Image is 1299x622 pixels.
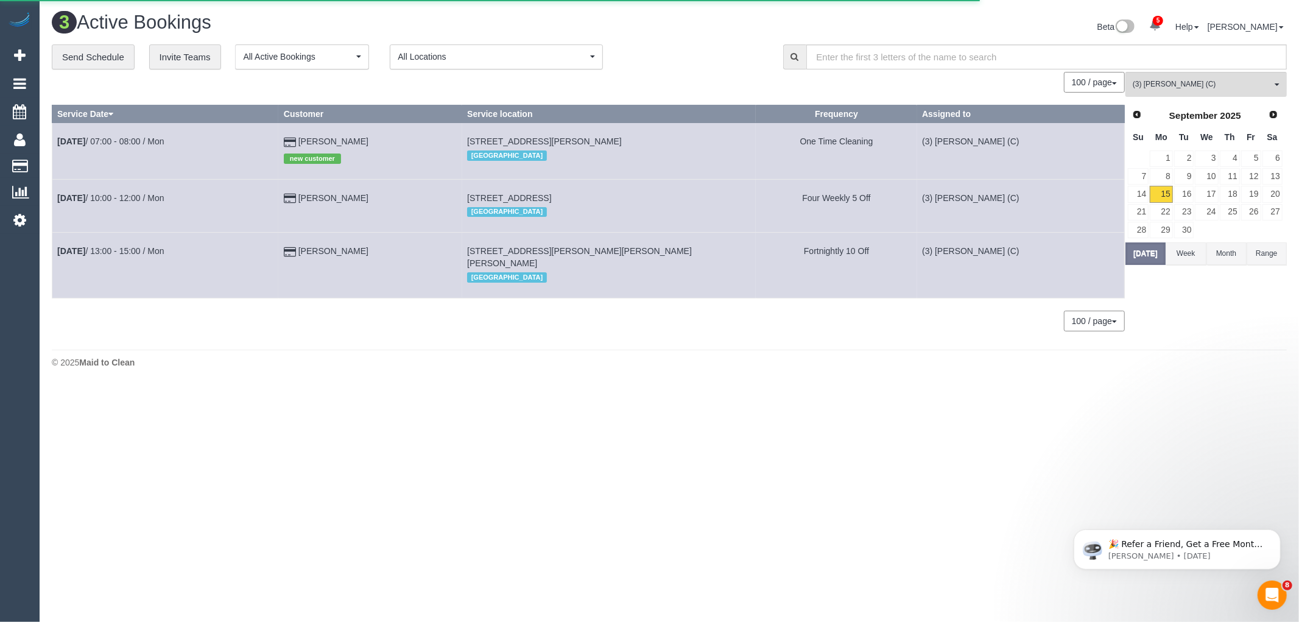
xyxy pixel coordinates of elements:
[917,123,1125,179] td: Assigned to
[756,233,917,298] td: Frequency
[1220,168,1240,185] a: 11
[298,136,368,146] a: [PERSON_NAME]
[1225,132,1235,142] span: Thursday
[298,246,368,256] a: [PERSON_NAME]
[57,246,164,256] a: [DATE]/ 13:00 - 15:00 / Mon
[390,44,603,69] button: All Locations
[1064,311,1125,331] button: 100 / page
[1262,204,1283,221] a: 27
[1128,107,1146,124] a: Prev
[462,179,756,232] td: Service location
[462,233,756,298] td: Service location
[1247,132,1255,142] span: Friday
[52,179,279,232] td: Schedule date
[1179,132,1189,142] span: Tuesday
[149,44,221,70] a: Invite Teams
[284,248,296,256] i: Credit Card Payment
[1220,204,1240,221] a: 25
[57,246,85,256] b: [DATE]
[1241,204,1261,221] a: 26
[467,150,547,160] span: [GEOGRAPHIC_DATA]
[52,11,77,34] span: 3
[1220,150,1240,167] a: 4
[235,44,369,69] button: All Active Bookings
[1128,186,1149,202] a: 14
[1065,311,1125,331] nav: Pagination navigation
[1174,204,1194,221] a: 23
[57,136,164,146] a: [DATE]/ 07:00 - 08:00 / Mon
[1155,132,1167,142] span: Monday
[1175,22,1199,32] a: Help
[1174,186,1194,202] a: 16
[467,246,692,268] span: [STREET_ADDRESS][PERSON_NAME][PERSON_NAME][PERSON_NAME]
[1220,110,1241,121] span: 2025
[1143,12,1167,39] a: 5
[467,193,551,203] span: [STREET_ADDRESS]
[52,233,279,298] td: Schedule date
[756,179,917,232] td: Frequency
[278,179,462,232] td: Customer
[1241,168,1261,185] a: 12
[1150,204,1172,221] a: 22
[284,154,341,163] span: new customer
[1114,19,1135,35] img: New interface
[284,138,296,147] i: Credit Card Payment
[1125,72,1287,91] ol: All Teams
[79,358,135,367] strong: Maid to Clean
[1065,72,1125,93] nav: Pagination navigation
[1153,16,1163,26] span: 5
[52,12,660,33] h1: Active Bookings
[467,272,547,282] span: [GEOGRAPHIC_DATA]
[1241,186,1261,202] a: 19
[1125,242,1166,265] button: [DATE]
[243,51,353,63] span: All Active Bookings
[1166,242,1206,265] button: Week
[1125,72,1287,97] button: (3) [PERSON_NAME] (C)
[1150,168,1172,185] a: 8
[462,105,756,123] th: Service location
[1262,186,1283,202] a: 20
[1269,110,1278,119] span: Next
[806,44,1287,69] input: Enter the first 3 letters of the name to search
[1195,204,1218,221] a: 24
[1064,72,1125,93] button: 100 / page
[1195,150,1218,167] a: 3
[278,105,462,123] th: Customer
[1200,132,1213,142] span: Wednesday
[7,12,32,29] img: Automaid Logo
[1262,168,1283,185] a: 13
[917,179,1125,232] td: Assigned to
[467,207,547,217] span: [GEOGRAPHIC_DATA]
[1174,168,1194,185] a: 9
[917,233,1125,298] td: Assigned to
[1267,132,1278,142] span: Saturday
[57,136,85,146] b: [DATE]
[1265,107,1282,124] a: Next
[1055,504,1299,589] iframe: Intercom notifications message
[1150,186,1172,202] a: 15
[1132,110,1142,119] span: Prev
[1195,168,1218,185] a: 10
[467,147,751,163] div: Location
[462,123,756,179] td: Service location
[1208,22,1284,32] a: [PERSON_NAME]
[1097,22,1135,32] a: Beta
[57,193,85,203] b: [DATE]
[756,105,917,123] th: Frequency
[1128,168,1149,185] a: 7
[1247,242,1287,265] button: Range
[1174,222,1194,238] a: 30
[756,123,917,179] td: Frequency
[1128,204,1149,221] a: 21
[1150,150,1172,167] a: 1
[298,193,368,203] a: [PERSON_NAME]
[1150,222,1172,238] a: 29
[398,51,587,63] span: All Locations
[467,269,751,285] div: Location
[1262,150,1283,167] a: 6
[467,136,622,146] span: [STREET_ADDRESS][PERSON_NAME]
